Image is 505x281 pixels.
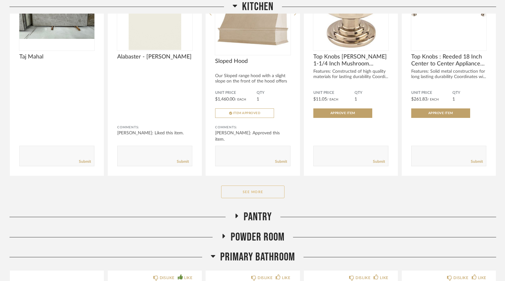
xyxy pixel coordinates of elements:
span: $11.05 [313,97,327,101]
span: Top Knobs : Reeded 18 Inch Center to Center Appliance Pull from the Chareau Collection [411,53,486,67]
span: Taj Mahal [19,53,94,60]
span: Top Knobs [PERSON_NAME] 1-1/4 Inch Mushroom Cabinet Knob [313,53,388,67]
div: [PERSON_NAME]: Approved this item. [215,130,290,143]
button: See More [221,186,284,198]
a: Submit [79,159,91,164]
span: QTY [452,90,486,95]
span: Alabaster - [PERSON_NAME] [117,53,192,60]
span: Unit Price [215,90,256,95]
button: Item Approved [215,108,274,118]
a: Submit [177,159,189,164]
span: Approve Item [428,112,453,115]
div: Features: Solid metal construction for long lasting durability Coordinates wi... [411,69,486,80]
div: Our Sloped range hood with a slight slope on the front of the hood offers ... [215,73,290,89]
div: DISLIKE [258,275,272,281]
div: Comments: [117,124,192,131]
a: Submit [471,159,483,164]
div: DISLIKE [355,275,370,281]
span: Powder Room [231,230,284,244]
a: Submit [373,159,385,164]
div: LIKE [184,275,192,281]
span: Sloped Hood [215,58,290,65]
span: $1,460.00 [215,97,235,101]
button: Approve Item [313,108,372,118]
a: Submit [275,159,287,164]
span: 1 [257,97,259,101]
div: LIKE [282,275,290,281]
div: Features: Constructed of high quality materials for lasting durability Coordi... [313,69,388,80]
span: / Each [427,98,439,101]
span: 1 [452,97,455,101]
div: LIKE [478,275,486,281]
span: $261.83 [411,97,427,101]
span: Unit Price [313,90,355,95]
span: QTY [355,90,388,95]
span: / Each [235,98,246,101]
div: [PERSON_NAME]: Liked this item. [117,130,192,136]
span: Primary Bathroom [220,250,295,264]
button: Approve Item [411,108,470,118]
span: QTY [257,90,291,95]
span: Approve Item [330,112,355,115]
span: Item Approved [233,112,261,115]
div: DISLIKE [160,275,175,281]
div: LIKE [380,275,388,281]
div: DISLIKE [453,275,468,281]
span: / Each [327,98,338,101]
div: Comments: [215,124,290,131]
span: 1 [355,97,357,101]
span: Pantry [244,210,272,224]
span: Unit Price [411,90,452,95]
